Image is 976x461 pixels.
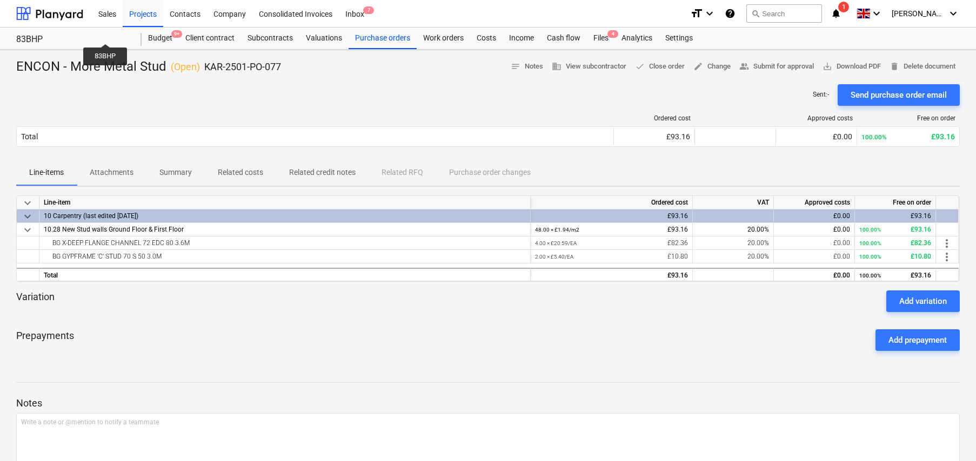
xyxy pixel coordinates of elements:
[506,58,547,75] button: Notes
[778,209,850,223] div: £0.00
[725,7,736,20] i: Knowledge base
[21,196,34,209] span: keyboard_arrow_down
[171,30,182,38] span: 9+
[859,250,931,263] div: £10.80
[693,60,731,73] span: Change
[838,84,960,106] button: Send purchase order email
[890,62,899,71] span: delete
[778,236,850,250] div: £0.00
[859,209,931,223] div: £93.16
[289,167,356,178] p: Related credit notes
[511,60,543,73] span: Notes
[535,236,688,250] div: £82.36
[703,7,716,20] i: keyboard_arrow_down
[21,210,34,223] span: keyboard_arrow_down
[142,28,179,49] div: Budget
[890,60,955,73] span: Delete document
[823,60,881,73] span: Download PDF
[780,132,852,141] div: £0.00
[778,250,850,263] div: £0.00
[861,132,955,141] div: £93.16
[535,254,573,260] small: 2.00 × £5.40 / EA
[218,167,263,178] p: Related costs
[774,196,855,209] div: Approved costs
[535,209,688,223] div: £93.16
[16,34,129,45] div: 83BHP
[552,62,561,71] span: business
[886,290,960,312] button: Add variation
[44,209,526,222] div: 10 Carpentry (last edited 18 Jun 2025)
[21,223,34,236] span: keyboard_arrow_down
[875,329,960,351] button: Add prepayment
[535,227,579,233] small: 48.00 × £1.94 / m2
[859,236,931,250] div: £82.36
[349,28,417,49] div: Purchase orders
[778,223,850,236] div: £0.00
[511,62,520,71] span: notes
[16,290,55,312] p: Variation
[159,167,192,178] p: Summary
[831,7,841,20] i: notifications
[899,294,947,308] div: Add variation
[631,58,689,75] button: Close order
[693,196,774,209] div: VAT
[470,28,503,49] a: Costs
[241,28,299,49] a: Subcontracts
[892,9,946,18] span: [PERSON_NAME]
[693,223,774,236] div: 20.00%
[531,196,693,209] div: Ordered cost
[859,227,881,233] small: 100.00%
[739,60,814,73] span: Submit for approval
[29,167,64,178] p: Line-items
[587,28,615,49] a: Files4
[780,114,853,122] div: Approved costs
[503,28,540,49] div: Income
[888,333,947,347] div: Add prepayment
[859,273,881,279] small: 100.00%
[739,62,749,71] span: people_alt
[44,236,526,249] div: BG X-DEEP FLANGE CHANNEL 72 EDC 80 3.6M
[885,58,960,75] button: Delete document
[823,62,832,71] span: save_alt
[16,58,281,76] div: ENCON - More Metal Stud
[859,269,931,282] div: £93.16
[615,28,659,49] div: Analytics
[179,28,241,49] div: Client contract
[659,28,699,49] a: Settings
[44,250,526,263] div: BG GYPFRAME 'C' STUD 70 S 50 3.0M
[922,409,976,461] iframe: Chat Widget
[859,223,931,236] div: £93.16
[142,28,179,49] a: Budget9+
[540,28,587,49] a: Cash flow
[16,397,960,410] p: Notes
[693,62,703,71] span: edit
[861,133,887,141] small: 100.00%
[44,226,184,233] span: 10.28 New Stud walls Ground Floor & First Floor
[618,114,691,122] div: Ordered cost
[299,28,349,49] a: Valuations
[813,90,829,99] p: Sent : -
[693,250,774,263] div: 20.00%
[417,28,470,49] div: Work orders
[618,132,690,141] div: £93.16
[689,58,735,75] button: Change
[535,269,688,282] div: £93.16
[735,58,818,75] button: Submit for approval
[607,30,618,38] span: 4
[746,4,822,23] button: Search
[363,6,374,14] span: 7
[855,196,936,209] div: Free on order
[859,254,881,260] small: 100.00%
[751,9,760,18] span: search
[552,60,626,73] span: View subcontractor
[870,7,883,20] i: keyboard_arrow_down
[861,114,955,122] div: Free on order
[859,240,881,246] small: 100.00%
[21,132,38,141] div: Total
[940,250,953,263] span: more_vert
[690,7,703,20] i: format_size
